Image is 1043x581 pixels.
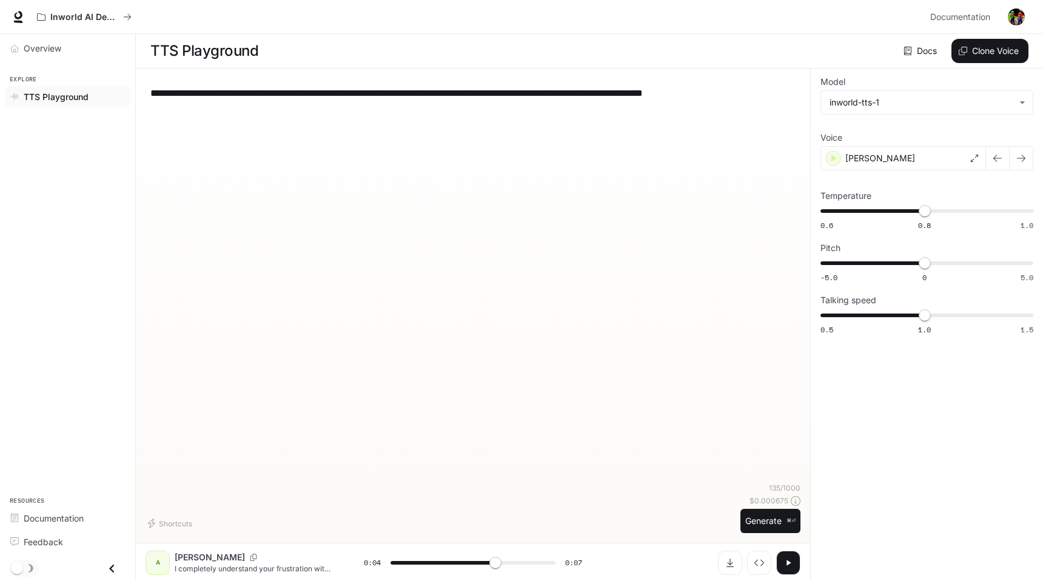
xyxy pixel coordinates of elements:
span: 0.8 [918,220,931,230]
span: 0:04 [364,557,381,569]
p: Pitch [820,244,840,252]
button: Copy Voice ID [245,554,262,561]
span: Feedback [24,536,63,548]
p: Talking speed [820,296,876,304]
span: 1.0 [918,324,931,335]
span: 1.5 [1021,324,1033,335]
a: TTS Playground [5,86,130,107]
p: ⌘⏎ [786,517,796,525]
div: inworld-tts-1 [821,91,1033,114]
button: Close drawer [98,556,126,581]
p: 135 / 1000 [769,483,800,493]
p: $ 0.000675 [750,495,788,506]
button: Inspect [747,551,771,575]
span: -5.0 [820,272,837,283]
a: Overview [5,38,130,59]
p: Model [820,78,845,86]
button: Download audio [718,551,742,575]
span: Overview [24,42,61,55]
span: Documentation [24,512,84,525]
p: [PERSON_NAME] [845,152,915,164]
span: 0:07 [565,557,582,569]
p: [PERSON_NAME] [175,551,245,563]
a: Docs [901,39,942,63]
span: 0.5 [820,324,833,335]
div: A [148,553,167,573]
span: 0 [922,272,927,283]
span: Dark mode toggle [11,561,23,574]
button: Generate⌘⏎ [740,509,800,534]
button: Clone Voice [951,39,1028,63]
span: 0.6 [820,220,833,230]
a: Documentation [5,508,130,529]
span: 1.0 [1021,220,1033,230]
p: I completely understand your frustration with this situation. Let me look into your account detai... [175,563,335,574]
p: Temperature [820,192,871,200]
img: User avatar [1008,8,1025,25]
button: Shortcuts [146,514,197,533]
h1: TTS Playground [150,39,258,63]
button: User avatar [1004,5,1028,29]
span: Documentation [930,10,990,25]
span: 5.0 [1021,272,1033,283]
p: Inworld AI Demos [50,12,118,22]
a: Documentation [925,5,999,29]
div: inworld-tts-1 [830,96,1013,109]
span: TTS Playground [24,90,89,103]
p: Voice [820,133,842,142]
a: Feedback [5,531,130,552]
button: All workspaces [32,5,137,29]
